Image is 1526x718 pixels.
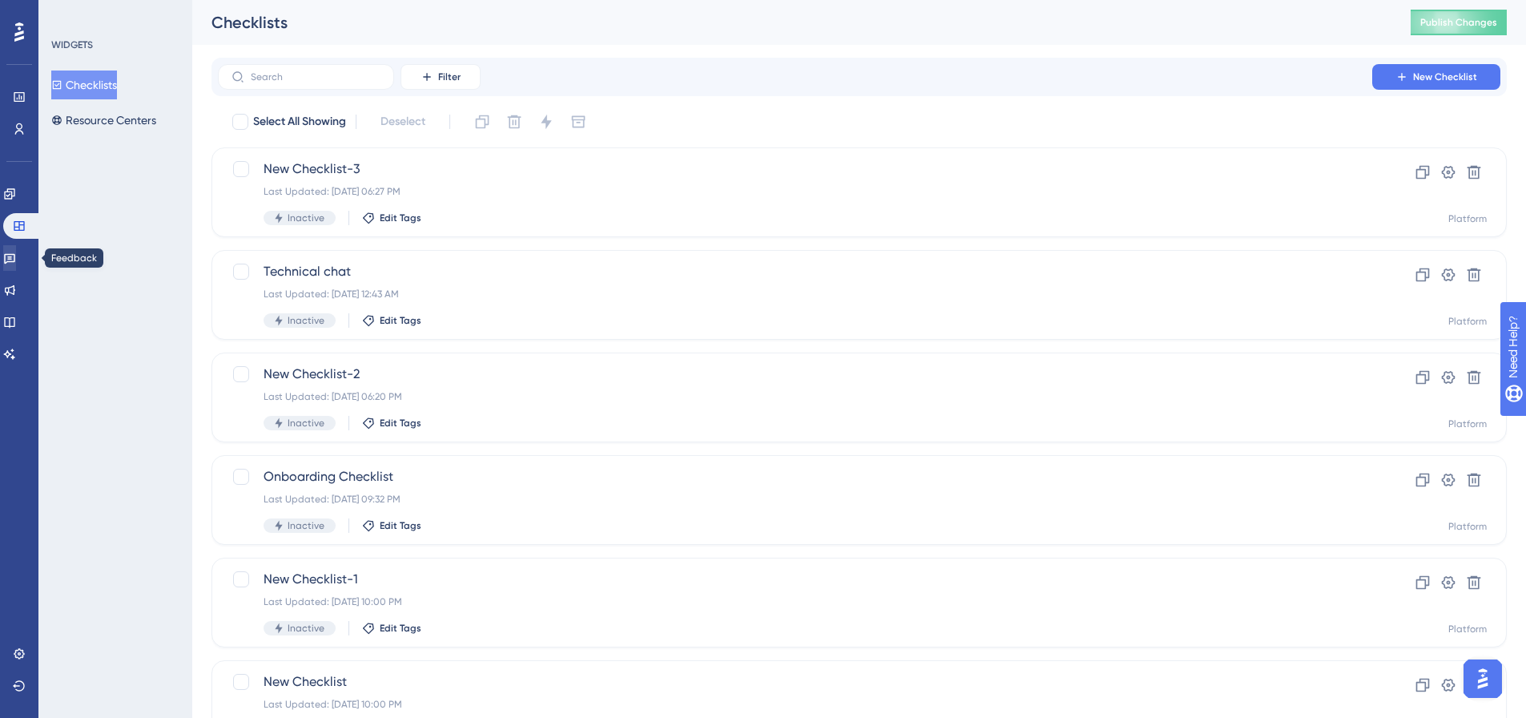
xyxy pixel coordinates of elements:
[264,698,1327,711] div: Last Updated: [DATE] 10:00 PM
[264,390,1327,403] div: Last Updated: [DATE] 06:20 PM
[362,314,421,327] button: Edit Tags
[264,570,1327,589] span: New Checklist-1
[366,107,440,136] button: Deselect
[362,519,421,532] button: Edit Tags
[362,417,421,430] button: Edit Tags
[264,467,1327,486] span: Onboarding Checklist
[362,622,421,635] button: Edit Tags
[251,71,380,83] input: Search
[51,71,117,99] button: Checklists
[1448,623,1487,635] div: Platform
[1420,16,1497,29] span: Publish Changes
[264,185,1327,198] div: Last Updated: [DATE] 06:27 PM
[380,417,421,430] span: Edit Tags
[211,11,1371,34] div: Checklists
[264,288,1327,301] div: Last Updated: [DATE] 12:43 AM
[51,38,93,51] div: WIDGETS
[1411,10,1507,35] button: Publish Changes
[1448,212,1487,225] div: Platform
[380,519,421,532] span: Edit Tags
[264,262,1327,281] span: Technical chat
[1448,315,1487,328] div: Platform
[1448,417,1487,430] div: Platform
[1448,520,1487,533] div: Platform
[288,519,324,532] span: Inactive
[438,71,461,83] span: Filter
[253,112,346,131] span: Select All Showing
[380,112,425,131] span: Deselect
[288,417,324,430] span: Inactive
[380,622,421,635] span: Edit Tags
[264,595,1327,608] div: Last Updated: [DATE] 10:00 PM
[1459,655,1507,703] iframe: UserGuiding AI Assistant Launcher
[380,212,421,224] span: Edit Tags
[380,314,421,327] span: Edit Tags
[288,212,324,224] span: Inactive
[288,314,324,327] span: Inactive
[264,159,1327,179] span: New Checklist-3
[51,106,156,135] button: Resource Centers
[264,672,1327,692] span: New Checklist
[1372,64,1500,90] button: New Checklist
[264,365,1327,384] span: New Checklist-2
[401,64,481,90] button: Filter
[38,4,100,23] span: Need Help?
[288,622,324,635] span: Inactive
[264,493,1327,506] div: Last Updated: [DATE] 09:32 PM
[1413,71,1477,83] span: New Checklist
[362,212,421,224] button: Edit Tags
